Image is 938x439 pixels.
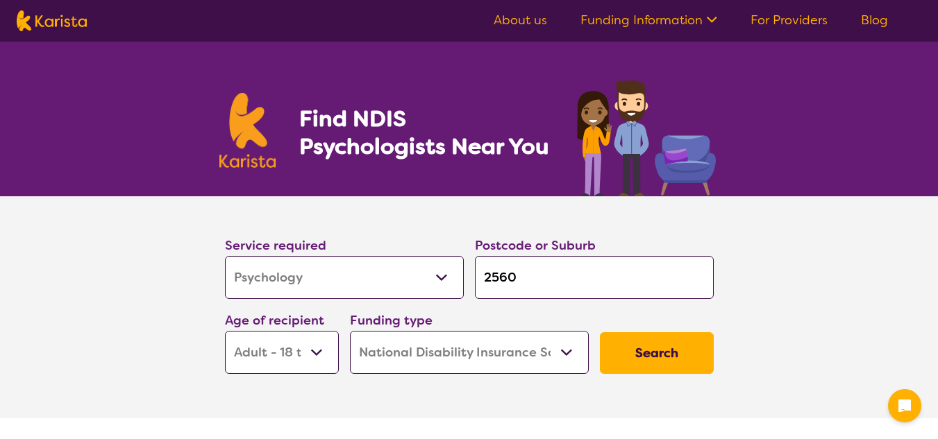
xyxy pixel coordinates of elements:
[225,312,324,329] label: Age of recipient
[225,237,326,254] label: Service required
[475,256,714,299] input: Type
[751,12,828,28] a: For Providers
[475,237,596,254] label: Postcode or Suburb
[17,10,87,31] img: Karista logo
[350,312,433,329] label: Funding type
[600,332,714,374] button: Search
[299,105,556,160] h1: Find NDIS Psychologists Near You
[494,12,547,28] a: About us
[861,12,888,28] a: Blog
[572,75,719,196] img: psychology
[580,12,717,28] a: Funding Information
[219,93,276,168] img: Karista logo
